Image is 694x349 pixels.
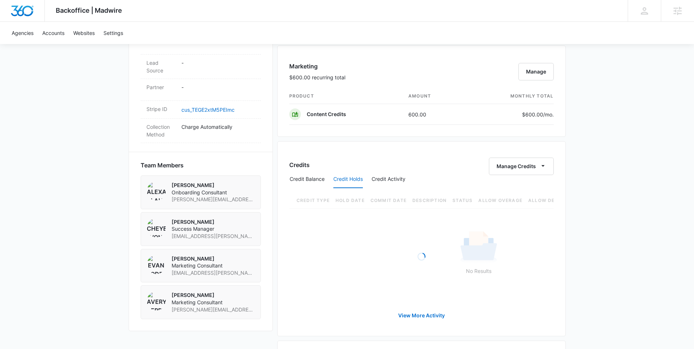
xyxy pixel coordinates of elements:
span: [EMAIL_ADDRESS][PERSON_NAME][DOMAIN_NAME] [172,233,255,240]
button: Credit Activity [372,171,405,188]
a: Accounts [38,22,69,44]
span: Success Manager [172,225,255,233]
span: Backoffice | Madwire [56,7,122,14]
button: Manage Credits [489,158,554,175]
button: Credit Holds [333,171,363,188]
div: Collection MethodCharge Automatically [141,119,261,143]
p: [PERSON_NAME] [172,292,255,299]
a: Websites [69,22,99,44]
img: Alexander Blaho [147,182,166,201]
img: Evan Rodriguez [147,255,166,274]
span: Onboarding Consultant [172,189,255,196]
p: - [181,59,255,67]
div: Lead Source- [141,55,261,79]
a: cus_TEGE2xtM5PEImc [181,107,235,113]
span: Marketing Consultant [172,299,255,306]
span: Marketing Consultant [172,262,255,269]
p: [PERSON_NAME] [172,218,255,226]
p: [PERSON_NAME] [172,255,255,262]
th: amount [403,88,465,104]
span: /mo. [543,111,554,118]
p: Content Credits [307,111,346,118]
span: [PERSON_NAME][EMAIL_ADDRESS][PERSON_NAME][DOMAIN_NAME] [172,306,255,313]
p: $600.00 [519,111,554,118]
p: $600.00 recurring total [289,74,345,81]
p: Charge Automatically [181,123,255,131]
div: Partner- [141,79,261,101]
a: View More Activity [391,307,452,324]
h3: Credits [289,160,310,169]
button: Manage [518,63,554,80]
span: [PERSON_NAME][EMAIL_ADDRESS][PERSON_NAME][DOMAIN_NAME] [172,196,255,203]
th: monthly total [465,88,554,104]
dt: Partner [146,83,176,91]
td: 600.00 [403,104,465,125]
th: product [289,88,403,104]
dt: Lead Source [146,59,176,74]
span: Team Members [141,161,184,170]
div: Stripe IDcus_TEGE2xtM5PEImc [141,101,261,119]
button: Credit Balance [290,171,325,188]
img: Cheyenne von Hoene [147,218,166,237]
p: - [181,83,255,91]
a: Settings [99,22,128,44]
p: [PERSON_NAME] [172,182,255,189]
h3: Marketing [289,62,345,71]
a: Agencies [7,22,38,44]
img: Avery Berryman [147,292,166,310]
span: [EMAIL_ADDRESS][PERSON_NAME][DOMAIN_NAME] [172,269,255,277]
dt: Collection Method [146,123,176,138]
dt: Stripe ID [146,105,176,113]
